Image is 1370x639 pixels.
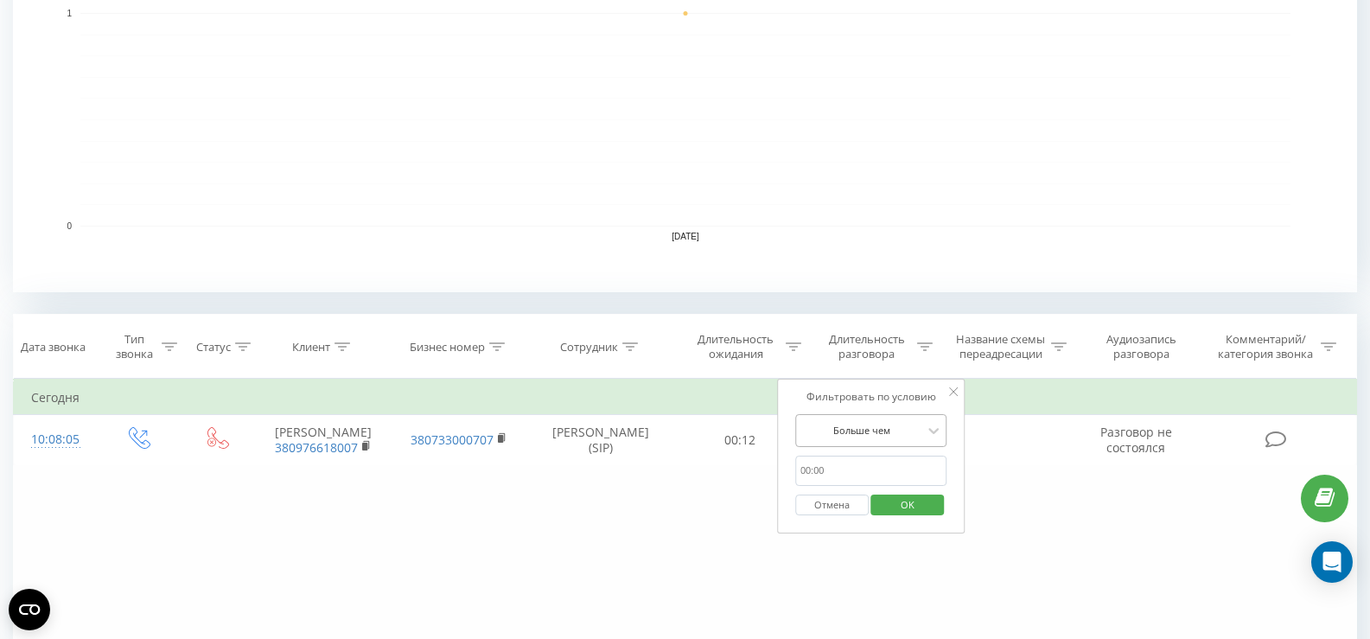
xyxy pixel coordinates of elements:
td: Сегодня [14,380,1357,415]
span: OK [883,491,932,518]
td: [PERSON_NAME] [255,415,392,465]
div: Клиент [292,340,330,355]
div: Название схемы переадресации [954,332,1047,361]
text: 1 [67,9,72,18]
div: Аудиозапись разговора [1088,332,1195,361]
text: 0 [67,221,72,231]
div: Open Intercom Messenger [1311,541,1353,583]
button: Отмена [795,495,869,516]
div: Длительность ожидания [690,332,781,361]
div: Комментарий/категория звонка [1215,332,1316,361]
button: Open CMP widget [9,589,50,630]
span: Разговор не состоялся [1100,424,1172,456]
div: Бизнес номер [410,340,485,355]
a: 380733000707 [411,431,494,448]
div: Тип звонка [112,332,156,361]
input: 00:00 [795,456,947,486]
div: Дата звонка [21,340,86,355]
div: Фильтровать по условию [795,388,947,406]
div: Сотрудник [560,340,618,355]
div: 10:08:05 [31,423,80,457]
div: Длительность разговора [821,332,913,361]
td: [PERSON_NAME] (SIP) [527,415,674,465]
button: OK [871,495,945,516]
text: [DATE] [672,232,699,241]
div: Статус [196,340,231,355]
td: 00:12 [674,415,806,465]
a: 380976618007 [275,439,358,456]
